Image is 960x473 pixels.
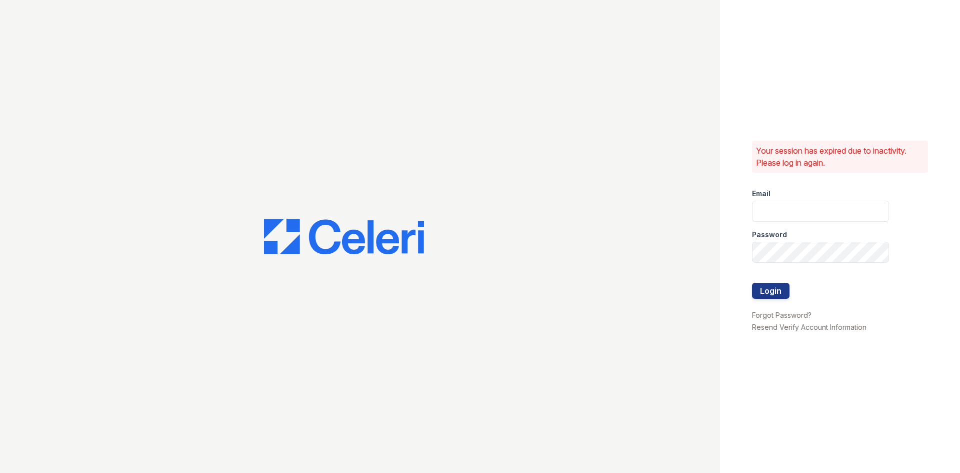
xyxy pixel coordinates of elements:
[752,230,787,240] label: Password
[752,311,811,319] a: Forgot Password?
[264,219,424,255] img: CE_Logo_Blue-a8612792a0a2168367f1c8372b55b34899dd931a85d93a1a3d3e32e68fde9ad4.png
[752,283,789,299] button: Login
[752,323,866,331] a: Resend Verify Account Information
[756,145,924,169] p: Your session has expired due to inactivity. Please log in again.
[752,189,770,199] label: Email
